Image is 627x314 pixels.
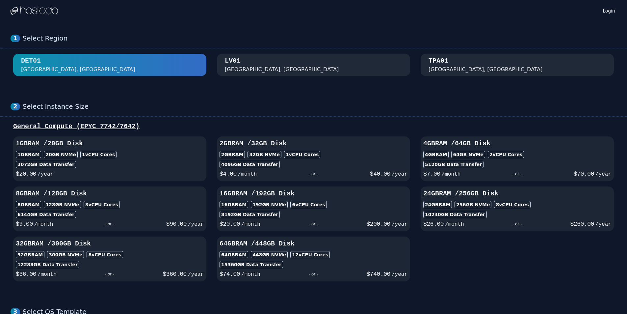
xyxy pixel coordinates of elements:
span: /year [595,171,611,177]
div: 2 [11,103,20,110]
span: /year [38,171,53,177]
div: 2GB RAM [220,151,245,158]
div: 1GB RAM [16,151,41,158]
div: 12288 GB Data Transfer [16,261,79,268]
span: /year [595,221,611,227]
span: $ 20.00 [220,221,240,227]
h3: 1GB RAM / 20 GB Disk [16,139,204,148]
button: TPA01 [GEOGRAPHIC_DATA], [GEOGRAPHIC_DATA] [421,54,614,76]
span: $ 70.00 [574,171,594,177]
span: $ 360.00 [163,271,187,277]
div: 1 vCPU Cores [284,151,320,158]
span: $ 200.00 [367,221,390,227]
span: $ 40.00 [370,171,390,177]
div: Select Region [23,34,616,43]
a: Login [601,6,616,14]
div: 3072 GB Data Transfer [16,161,76,168]
span: /year [392,171,407,177]
div: 16GB RAM [220,201,248,208]
div: 2 vCPU Cores [488,151,524,158]
span: $ 260.00 [570,221,594,227]
button: LV01 [GEOGRAPHIC_DATA], [GEOGRAPHIC_DATA] [217,54,410,76]
span: /month [445,221,464,227]
div: [GEOGRAPHIC_DATA], [GEOGRAPHIC_DATA] [429,66,543,73]
div: 5120 GB Data Transfer [423,161,483,168]
div: - or - [260,270,367,279]
span: $ 9.00 [16,221,33,227]
span: $ 740.00 [367,271,390,277]
div: DET01 [21,56,41,66]
div: 64GB RAM [220,251,248,258]
button: DET01 [GEOGRAPHIC_DATA], [GEOGRAPHIC_DATA] [13,54,206,76]
span: $ 7.00 [423,171,440,177]
div: - or - [260,219,367,229]
div: 4096 GB Data Transfer [220,161,280,168]
div: - or - [53,219,166,229]
div: 32 GB NVMe [248,151,281,158]
div: 1 vCPU Cores [80,151,117,158]
div: 4GB RAM [423,151,449,158]
button: 24GBRAM /256GB Disk24GBRAM256GB NVMe8vCPU Cores10240GB Data Transfer$26.00/month- or -$260.00/year [421,186,614,231]
div: 3 vCPU Cores [84,201,120,208]
button: 2GBRAM /32GB Disk2GBRAM32GB NVMe1vCPU Cores4096GB Data Transfer$4.00/month- or -$40.00/year [217,136,410,181]
div: 128 GB NVMe [44,201,81,208]
div: 24GB RAM [423,201,452,208]
div: 15360 GB Data Transfer [220,261,283,268]
div: LV01 [225,56,241,66]
span: $ 4.00 [220,171,237,177]
h3: 8GB RAM / 128 GB Disk [16,189,204,198]
div: 12 vCPU Cores [290,251,330,258]
div: 32GB RAM [16,251,44,258]
h3: 4GB RAM / 64 GB Disk [423,139,611,148]
div: 8192 GB Data Transfer [220,211,280,218]
span: $ 20.00 [16,171,36,177]
div: 8 vCPU Cores [494,201,530,208]
div: 256 GB NVMe [455,201,491,208]
span: $ 36.00 [16,271,36,277]
span: /month [34,221,53,227]
button: 16GBRAM /192GB Disk16GBRAM192GB NVMe6vCPU Cores8192GB Data Transfer$20.00/month- or -$200.00/year [217,186,410,231]
div: Select Instance Size [23,102,616,111]
div: 6 vCPU Cores [290,201,327,208]
span: /month [238,171,257,177]
span: /month [442,171,461,177]
span: /year [392,221,407,227]
h3: 24GB RAM / 256 GB Disk [423,189,611,198]
div: 1 [11,35,20,42]
div: 8GB RAM [16,201,41,208]
div: - or - [257,169,370,179]
div: TPA01 [429,56,448,66]
span: /month [241,271,260,277]
h3: 64GB RAM / 448 GB Disk [220,239,407,248]
span: /month [38,271,57,277]
h3: 16GB RAM / 192 GB Disk [220,189,407,198]
div: - or - [464,219,570,229]
div: [GEOGRAPHIC_DATA], [GEOGRAPHIC_DATA] [225,66,339,73]
span: $ 26.00 [423,221,444,227]
div: General Compute (EPYC 7742/7642) [11,122,616,131]
button: 64GBRAM /448GB Disk64GBRAM448GB NVMe12vCPU Cores15360GB Data Transfer$74.00/month- or -$740.00/year [217,237,410,281]
div: - or - [460,169,573,179]
button: 1GBRAM /20GB Disk1GBRAM20GB NVMe1vCPU Cores3072GB Data Transfer$20.00/year [13,136,206,181]
div: 300 GB NVMe [47,251,84,258]
span: /year [392,271,407,277]
span: $ 90.00 [166,221,187,227]
div: 6144 GB Data Transfer [16,211,76,218]
div: [GEOGRAPHIC_DATA], [GEOGRAPHIC_DATA] [21,66,135,73]
button: 4GBRAM /64GB Disk4GBRAM64GB NVMe2vCPU Cores5120GB Data Transfer$7.00/month- or -$70.00/year [421,136,614,181]
button: 32GBRAM /300GB Disk32GBRAM300GB NVMe8vCPU Cores12288GB Data Transfer$36.00/month- or -$360.00/year [13,237,206,281]
span: /year [188,221,204,227]
div: 20 GB NVMe [44,151,78,158]
div: 10240 GB Data Transfer [423,211,487,218]
div: 192 GB NVMe [251,201,288,208]
div: 64 GB NVMe [451,151,485,158]
h3: 32GB RAM / 300 GB Disk [16,239,204,248]
div: 448 GB NVMe [251,251,288,258]
div: 8 vCPU Cores [87,251,123,258]
span: /month [241,221,260,227]
button: 8GBRAM /128GB Disk8GBRAM128GB NVMe3vCPU Cores6144GB Data Transfer$9.00/month- or -$90.00/year [13,186,206,231]
img: Logo [11,6,58,15]
span: /year [188,271,204,277]
div: - or - [57,270,163,279]
h3: 2GB RAM / 32 GB Disk [220,139,407,148]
